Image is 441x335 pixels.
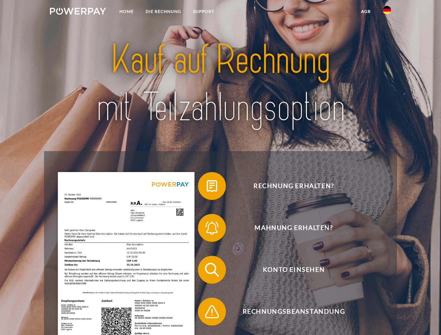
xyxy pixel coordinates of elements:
span: Mahnung erhalten? [208,214,379,242]
img: logo-powerpay-white.svg [50,8,106,15]
button: Mahnung erhalten? [198,214,380,242]
span: Rechnung erhalten? [208,172,379,200]
img: qb_search.svg [203,261,221,278]
button: Rechnungsbeanstandung [198,298,380,326]
a: DIE RECHNUNG [140,5,187,18]
button: Rechnung erhalten? [198,172,380,200]
span: Konto einsehen [208,256,379,284]
img: qb_bill.svg [203,177,221,195]
img: de [383,6,391,14]
button: Konto einsehen [198,256,380,284]
img: qb_warning.svg [203,303,221,320]
a: SUPPORT [187,5,220,18]
img: title-powerpay_de.svg [67,33,374,134]
img: qb_bell.svg [203,219,221,237]
span: Rechnungsbeanstandung [208,298,379,326]
a: agb [355,5,377,18]
a: Home [113,5,140,18]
